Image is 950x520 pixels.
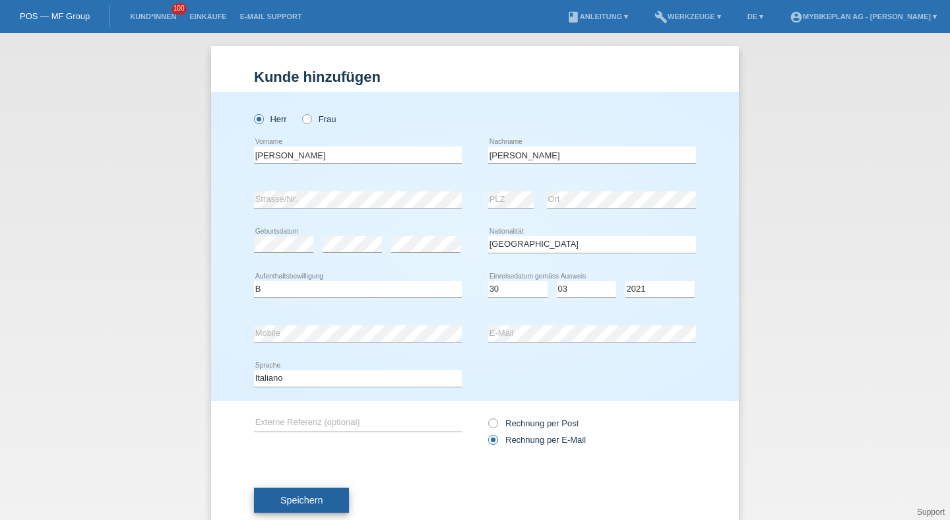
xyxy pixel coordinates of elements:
[560,13,635,20] a: bookAnleitung ▾
[254,69,696,85] h1: Kunde hinzufügen
[917,507,945,517] a: Support
[488,418,497,435] input: Rechnung per Post
[254,114,287,124] label: Herr
[234,13,309,20] a: E-Mail Support
[783,13,943,20] a: account_circleMybikeplan AG - [PERSON_NAME] ▾
[488,435,497,451] input: Rechnung per E-Mail
[567,11,580,24] i: book
[280,495,323,505] span: Speichern
[302,114,311,123] input: Frau
[20,11,90,21] a: POS — MF Group
[790,11,803,24] i: account_circle
[741,13,770,20] a: DE ▾
[254,114,263,123] input: Herr
[183,13,233,20] a: Einkäufe
[302,114,336,124] label: Frau
[654,11,668,24] i: build
[123,13,183,20] a: Kund*innen
[254,488,349,513] button: Speichern
[648,13,728,20] a: buildWerkzeuge ▾
[488,435,586,445] label: Rechnung per E-Mail
[172,3,187,15] span: 100
[488,418,579,428] label: Rechnung per Post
